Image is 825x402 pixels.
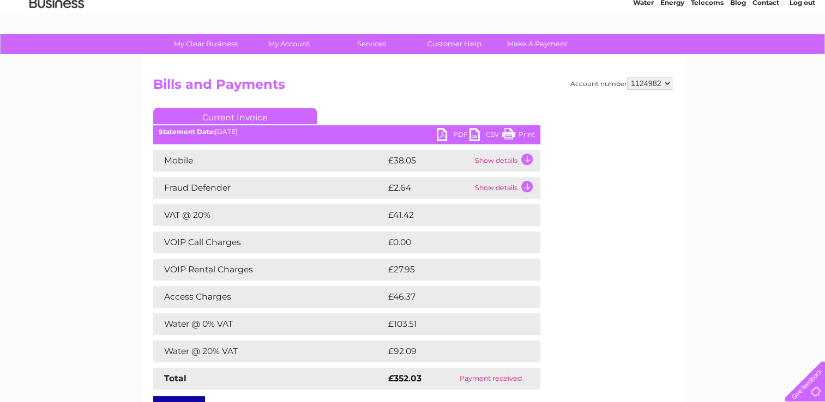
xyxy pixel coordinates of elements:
[472,150,540,172] td: Show details
[789,46,815,54] a: Log out
[492,34,582,54] a: Make A Payment
[29,28,85,62] img: logo.png
[410,34,499,54] a: Customer Help
[386,204,517,226] td: £41.42
[388,373,421,383] strong: £352.03
[153,108,317,124] a: Current Invoice
[153,259,386,281] td: VOIP Rental Charges
[386,177,472,199] td: £2.64
[386,150,472,172] td: £38.05
[386,286,518,308] td: £46.37
[469,128,502,144] a: CSV
[327,34,417,54] a: Services
[691,46,724,54] a: Telecoms
[660,46,684,54] a: Energy
[386,259,518,281] td: £27.95
[386,313,519,335] td: £103.51
[153,77,672,98] h2: Bills and Payments
[386,340,519,362] td: £92.09
[153,150,386,172] td: Mobile
[155,6,671,53] div: Clear Business is a trading name of Verastar Limited (registered in [GEOGRAPHIC_DATA] No. 3667643...
[386,232,515,253] td: £0.00
[161,34,251,54] a: My Clear Business
[153,204,386,226] td: VAT @ 20%
[633,46,654,54] a: Water
[502,128,535,144] a: Print
[153,232,386,253] td: VOIP Call Charges
[153,313,386,335] td: Water @ 0% VAT
[752,46,779,54] a: Contact
[159,127,215,136] b: Statement Date:
[619,5,695,19] a: 0333 014 3131
[244,34,334,54] a: My Account
[153,286,386,308] td: Access Charges
[570,77,672,90] div: Account number
[153,340,386,362] td: Water @ 20% VAT
[442,368,540,389] td: Payment received
[153,128,540,136] div: [DATE]
[153,177,386,199] td: Fraud Defender
[164,373,186,383] strong: Total
[472,177,540,199] td: Show details
[730,46,746,54] a: Blog
[437,128,469,144] a: PDF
